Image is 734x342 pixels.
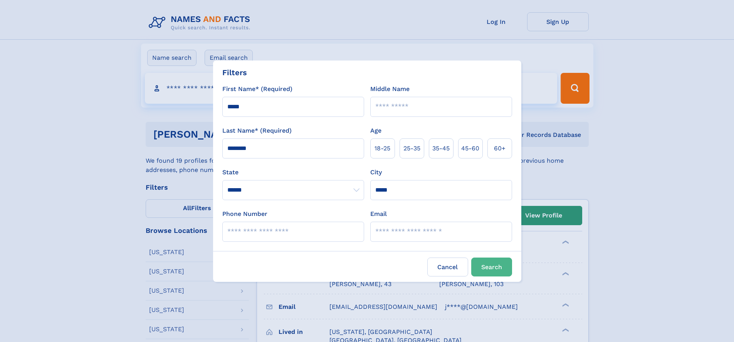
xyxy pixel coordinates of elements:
button: Search [471,258,512,276]
div: Filters [222,67,247,78]
label: First Name* (Required) [222,84,292,94]
label: Age [370,126,381,135]
label: Phone Number [222,209,267,219]
label: Email [370,209,387,219]
span: 35‑45 [432,144,450,153]
span: 60+ [494,144,506,153]
span: 25‑35 [403,144,420,153]
label: Middle Name [370,84,410,94]
span: 45‑60 [461,144,479,153]
label: Last Name* (Required) [222,126,292,135]
span: 18‑25 [375,144,390,153]
label: City [370,168,382,177]
label: Cancel [427,258,468,276]
label: State [222,168,364,177]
